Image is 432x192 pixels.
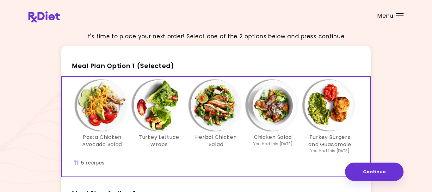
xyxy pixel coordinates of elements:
button: Continue [345,163,404,181]
h3: Pasta Chicken Avocado Salad [77,134,127,148]
div: You had this [DATE] [310,148,349,154]
div: You had this [DATE] [253,141,293,147]
div: Info - Turkey Burgers and Guacamole - Meal Plan Option 1 (Selected) [301,80,358,154]
span: Meal Plan Option 1 (Selected) [72,61,174,70]
div: Info - Chicken Salad - Meal Plan Option 1 (Selected) [244,80,301,154]
span: Menu [377,13,393,19]
h3: Chicken Salad [254,134,292,141]
div: Info - Turkey Lettuce Wraps - Meal Plan Option 1 (Selected) [131,80,188,154]
h3: Herbal Chicken Salad [191,134,241,148]
div: Info - Herbal Chicken Salad - Meal Plan Option 1 (Selected) [188,80,244,154]
h3: Turkey Burgers and Guacamole [305,134,355,148]
img: RxDiet [28,11,60,22]
p: It's time to place your next order! Select one of the 2 options below and press continue. [86,32,346,41]
h3: Turkey Lettuce Wraps [134,134,184,148]
div: Info - Pasta Chicken Avocado Salad - Meal Plan Option 1 (Selected) [74,80,131,154]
